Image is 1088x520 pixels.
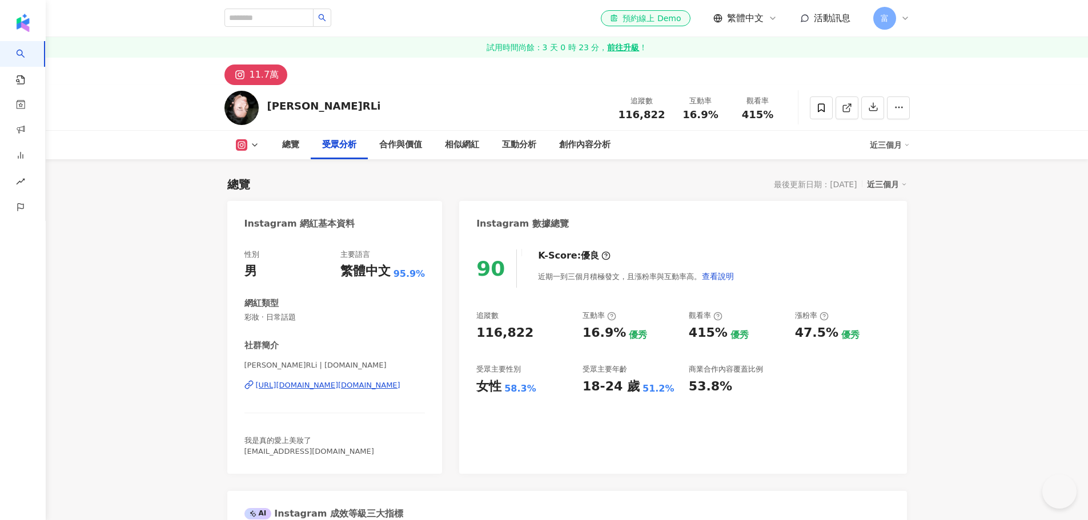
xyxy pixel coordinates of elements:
span: rise [16,170,25,196]
div: Instagram 網紅基本資料 [244,217,355,230]
div: 90 [476,257,505,280]
div: 總覽 [227,176,250,192]
div: 16.9% [583,324,626,342]
div: 58.3% [504,382,536,395]
div: 男 [244,263,257,280]
div: 近三個月 [870,136,910,154]
div: 11.7萬 [250,67,279,83]
a: 試用時間尚餘：3 天 0 時 23 分，前往升級！ [46,37,1088,58]
span: 415% [742,109,774,120]
a: 預約線上 Demo [601,10,690,26]
span: [PERSON_NAME]RLi | [DOMAIN_NAME] [244,360,425,370]
div: 受眾主要性別 [476,364,521,374]
button: 11.7萬 [224,65,288,85]
div: Instagram 數據總覽 [476,217,569,230]
span: 繁體中文 [727,12,764,25]
div: 網紅類型 [244,297,279,309]
div: 近三個月 [867,177,907,192]
div: 主要語言 [340,249,370,260]
div: 53.8% [689,378,732,396]
div: 51.2% [643,382,675,395]
span: 116,822 [619,108,665,120]
div: AI [244,508,272,519]
div: 女性 [476,378,501,396]
div: [URL][DOMAIN_NAME][DOMAIN_NAME] [256,380,400,390]
div: 近期一到三個月積極發文，且漲粉率與互動率高。 [538,265,734,288]
span: 活動訊息 [814,13,850,23]
div: 合作與價值 [379,138,422,152]
div: 116,822 [476,324,533,342]
div: 優秀 [730,329,749,341]
div: 互動率 [583,311,616,321]
div: 受眾分析 [322,138,356,152]
div: 互動率 [679,95,722,107]
span: 查看說明 [702,272,734,281]
a: [URL][DOMAIN_NAME][DOMAIN_NAME] [244,380,425,390]
div: 最後更新日期：[DATE] [774,180,857,189]
div: 優良 [581,249,599,262]
div: 47.5% [795,324,838,342]
div: 相似網紅 [445,138,479,152]
div: 受眾主要年齡 [583,364,627,374]
div: 創作內容分析 [559,138,611,152]
div: 追蹤數 [619,95,665,107]
div: 預約線上 Demo [610,13,681,24]
div: 性別 [244,249,259,260]
div: 互動分析 [502,138,536,152]
span: 彩妝 · 日常話題 [244,312,425,323]
img: KOL Avatar [224,91,259,125]
strong: 前往升級 [607,42,639,53]
span: 我是真的愛上美妝了 [EMAIL_ADDRESS][DOMAIN_NAME] [244,436,374,455]
iframe: Help Scout Beacon - Open [1042,474,1077,509]
div: Instagram 成效等級三大指標 [244,507,403,520]
button: 查看說明 [701,265,734,288]
span: search [318,14,326,22]
div: [PERSON_NAME]RLi [267,99,381,113]
div: 總覽 [282,138,299,152]
div: 優秀 [629,329,647,341]
div: 追蹤數 [476,311,499,321]
div: 優秀 [841,329,860,341]
div: 繁體中文 [340,263,391,280]
span: 富 [881,12,889,25]
span: 95.9% [394,268,425,280]
span: 16.9% [682,109,718,120]
div: 社群簡介 [244,340,279,352]
div: 觀看率 [736,95,780,107]
div: 18-24 歲 [583,378,640,396]
a: search [16,41,39,86]
div: 觀看率 [689,311,722,321]
img: logo icon [14,14,32,32]
div: K-Score : [538,249,611,262]
div: 商業合作內容覆蓋比例 [689,364,763,374]
div: 415% [689,324,728,342]
div: 漲粉率 [795,311,829,321]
